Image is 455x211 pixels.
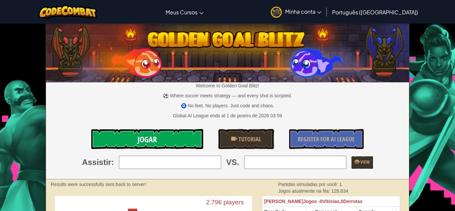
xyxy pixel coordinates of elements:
span: Register for AI League [298,135,355,143]
span: 128.634 [331,188,348,194]
span: 1 [339,182,342,187]
img: Golden Goal [46,19,409,82]
p: 🧿 No feet. No players. Just code and chaos. [46,102,409,109]
a: Minha conta [267,1,325,22]
img: CodeCombat logo [39,5,97,19]
div: Global AI League ends at 1 de janeiro de 2026 03:59 [173,112,282,119]
span: Partidas simuladas por você: [278,182,339,187]
text: 2.796 players [206,199,243,206]
span: Derrotas [343,199,363,204]
span: Minha conta [285,8,321,15]
span: View [359,159,370,165]
span: Assistir [82,157,111,168]
span: VS. [226,157,239,168]
span: Jogos atualmente na fila: [278,188,331,194]
a: Meus Cursos [162,3,207,21]
strong: Results were successfully sent back to server! [51,182,146,187]
span: : [111,157,114,168]
a: Português ([GEOGRAPHIC_DATA]) [329,3,421,21]
span: Tutorial [237,135,261,143]
span: Jogar [138,134,157,145]
a: Register for AI League [289,129,364,149]
span: Vitórias, [322,199,341,204]
th: 0 0 [262,196,400,207]
a: Tutorial [218,129,274,149]
p: Welcome to Golden Goal Blitz! [46,82,409,89]
span: Meus Cursos [166,9,198,16]
span: [PERSON_NAME] [264,199,303,204]
img: avatar [271,7,282,18]
span: Português ([GEOGRAPHIC_DATA]) [332,9,418,16]
p: ⚽ Where soccer meets strategy — and every shot is scripted. [46,92,409,99]
span: Jogos - [303,199,320,204]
